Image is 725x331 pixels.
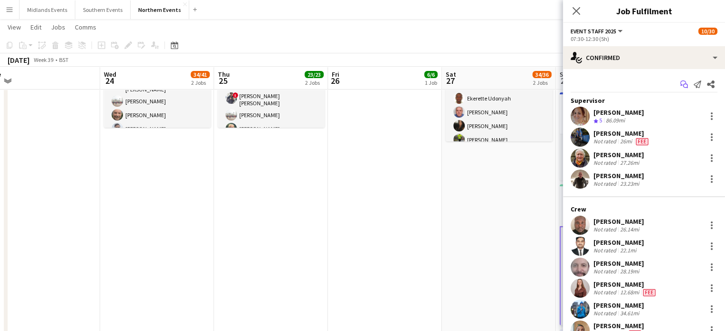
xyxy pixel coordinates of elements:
div: Supervisor [563,96,725,105]
div: [PERSON_NAME] [593,108,644,117]
span: Event Staff 2025 [571,28,616,35]
span: View [8,23,21,31]
span: 25 [216,75,230,86]
span: 34/41 [191,71,210,78]
span: Comms [75,23,96,31]
span: Sun [560,70,571,79]
h3: Hamsterley Forest 10k & Half Marathon [560,198,666,215]
span: 23/23 [305,71,324,78]
div: [PERSON_NAME] [593,217,644,226]
app-card-role: Kit Marshal2/207:00-13:00 (6h)[PERSON_NAME][PERSON_NAME] [560,134,666,181]
div: 12.68mi [618,289,641,296]
app-job-card: 07:30-12:30 (5h)10/30Hamsterley Forest 10k & Half Marathon Hamsterley Forest 10k & Half Marathon1... [560,184,666,325]
div: Not rated [593,247,618,254]
button: Midlands Events [20,0,75,19]
span: Fee [643,289,655,296]
div: Not rated [593,226,618,233]
span: Week 39 [31,56,55,63]
div: Not rated [593,268,618,275]
div: 22.1mi [618,247,638,254]
div: 2 Jobs [191,79,209,86]
div: 1 Job [425,79,437,86]
div: [PERSON_NAME] [593,321,644,330]
div: [PERSON_NAME] [593,259,644,268]
span: Thu [218,70,230,79]
div: 26.14mi [618,226,641,233]
span: 6/6 [424,71,438,78]
div: 2 Jobs [305,79,323,86]
span: 5 [599,117,602,124]
button: Event Staff 2025 [571,28,624,35]
div: 07:30-12:30 (5h) [571,35,717,42]
div: [PERSON_NAME] [593,238,644,247]
h3: Job Fulfilment [563,5,725,17]
div: Not rated [593,289,618,296]
div: 27.26mi [618,159,641,166]
span: Jobs [51,23,65,31]
div: Not rated [593,180,618,187]
div: [PERSON_NAME] [593,280,657,289]
div: 28.19mi [618,268,641,275]
div: Crew has different fees then in role [634,138,650,145]
span: 28 [558,75,571,86]
button: Northern Events [131,0,189,19]
div: [PERSON_NAME] [593,129,650,138]
div: [PERSON_NAME] [593,301,644,310]
a: Comms [71,21,100,33]
span: 27 [444,75,456,86]
a: Edit [27,21,45,33]
div: Not rated [593,138,618,145]
span: 26 [330,75,339,86]
div: 34.61mi [618,310,641,317]
div: Not rated [593,310,618,317]
span: Wed [104,70,116,79]
span: 24 [102,75,116,86]
div: 86.09mi [604,117,627,125]
div: Crew has different fees then in role [641,289,657,296]
div: 26mi [618,138,634,145]
a: Jobs [47,21,69,33]
span: ! [233,92,238,98]
div: 2 Jobs [533,79,551,86]
span: 34/36 [532,71,551,78]
div: BST [59,56,69,63]
div: [DATE] [8,55,30,65]
span: Edit [31,23,41,31]
div: Not rated [593,159,618,166]
span: Fee [636,138,648,145]
div: Crew [563,205,725,213]
div: Confirmed [563,46,725,69]
app-job-card: 07:00-13:00 (6h)2/2RT Kit Assistant - Run [GEOGRAPHIC_DATA] Run [GEOGRAPHIC_DATA]1 RoleKit Marsha... [560,92,666,181]
span: Sat [446,70,456,79]
div: [PERSON_NAME] [593,171,644,180]
div: 23.23mi [618,180,641,187]
h3: RT Kit Assistant - Run [GEOGRAPHIC_DATA] [560,106,666,123]
button: Southern Events [75,0,131,19]
a: View [4,21,25,33]
span: 10/30 [698,28,717,35]
span: Fri [332,70,339,79]
div: [PERSON_NAME] [593,150,644,159]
